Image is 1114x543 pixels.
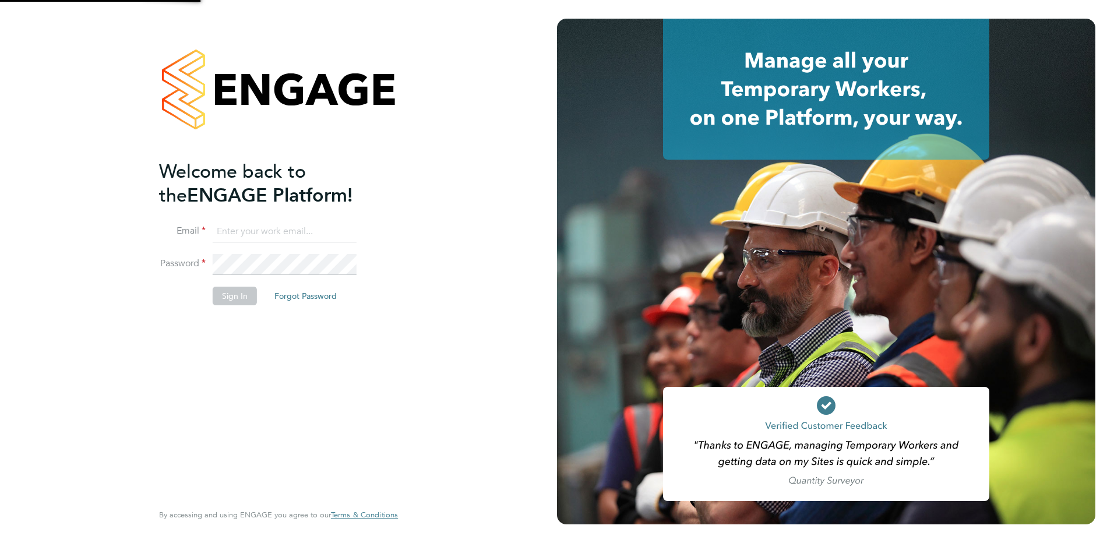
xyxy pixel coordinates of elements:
[159,225,206,237] label: Email
[331,510,398,520] span: Terms & Conditions
[159,510,398,520] span: By accessing and using ENGAGE you agree to our
[159,160,386,207] h2: ENGAGE Platform!
[331,510,398,520] a: Terms & Conditions
[159,258,206,270] label: Password
[213,287,257,305] button: Sign In
[159,160,306,207] span: Welcome back to the
[265,287,346,305] button: Forgot Password
[213,221,357,242] input: Enter your work email...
